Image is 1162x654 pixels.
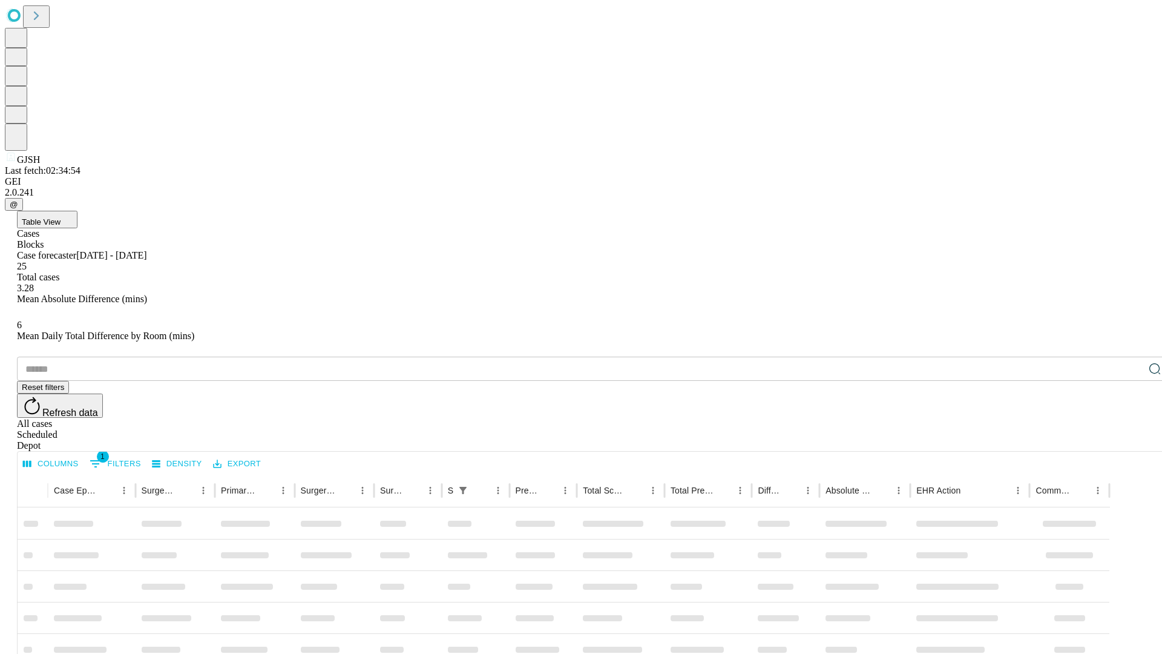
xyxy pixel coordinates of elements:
div: 1 active filter [455,482,471,499]
div: Total Predicted Duration [671,486,714,495]
button: Sort [178,482,195,499]
span: Total cases [17,272,59,282]
div: 2.0.241 [5,187,1157,198]
button: Menu [354,482,371,499]
span: 6 [17,320,22,330]
button: Sort [1072,482,1089,499]
button: Menu [422,482,439,499]
button: Menu [116,482,133,499]
span: GJSH [17,154,40,165]
div: Case Epic Id [54,486,97,495]
div: Absolute Difference [826,486,872,495]
span: 3.28 [17,283,34,293]
button: Menu [799,482,816,499]
span: Mean Absolute Difference (mins) [17,294,147,304]
div: Difference [758,486,781,495]
button: Menu [195,482,212,499]
span: Reset filters [22,383,64,392]
div: Surgery Name [301,486,336,495]
button: Show filters [455,482,471,499]
div: EHR Action [916,486,960,495]
button: Menu [1009,482,1026,499]
div: Surgeon Name [142,486,177,495]
span: Table View [22,217,61,226]
span: 25 [17,261,27,271]
button: Sort [337,482,354,499]
button: Reset filters [17,381,69,394]
button: Menu [732,482,749,499]
span: Mean Daily Total Difference by Room (mins) [17,331,194,341]
div: Predicted In Room Duration [516,486,539,495]
button: Sort [715,482,732,499]
button: Refresh data [17,394,103,418]
div: Surgery Date [380,486,404,495]
span: [DATE] - [DATE] [76,250,146,260]
div: Scheduled In Room Duration [448,486,453,495]
button: Sort [473,482,490,499]
button: Sort [258,482,275,499]
button: Menu [490,482,507,499]
button: Sort [783,482,799,499]
button: Sort [873,482,890,499]
div: Comments [1036,486,1071,495]
button: Menu [1089,482,1106,499]
button: Menu [557,482,574,499]
button: Show filters [87,454,144,474]
button: Menu [890,482,907,499]
span: Case forecaster [17,250,76,260]
button: Sort [628,482,645,499]
span: Last fetch: 02:34:54 [5,165,80,176]
span: Refresh data [42,408,98,418]
span: @ [10,200,18,209]
button: Table View [17,211,77,228]
div: GEI [5,176,1157,187]
button: @ [5,198,23,211]
button: Export [210,455,264,474]
button: Density [149,455,205,474]
button: Sort [405,482,422,499]
button: Menu [645,482,661,499]
button: Select columns [20,455,82,474]
span: 1 [97,451,109,463]
button: Sort [540,482,557,499]
div: Primary Service [221,486,256,495]
div: Total Scheduled Duration [583,486,626,495]
button: Menu [275,482,292,499]
button: Sort [99,482,116,499]
button: Sort [962,482,979,499]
